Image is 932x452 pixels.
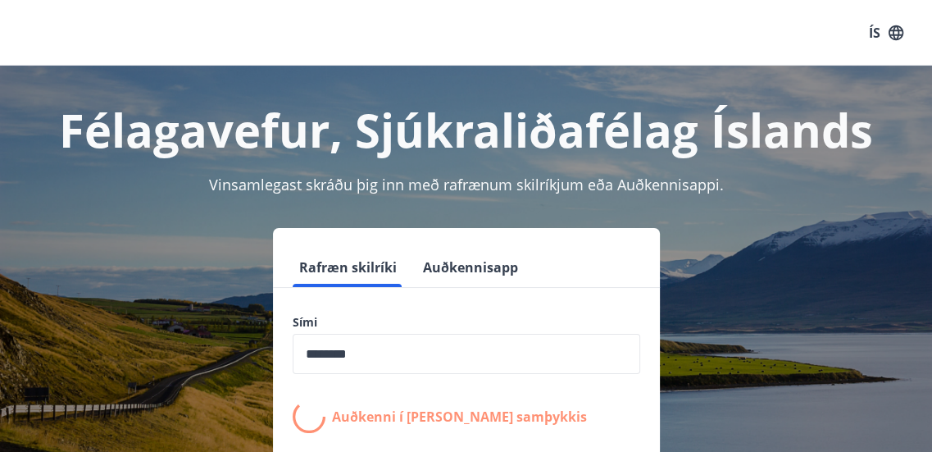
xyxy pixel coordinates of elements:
label: Sími [293,314,640,331]
p: Auðkenni í [PERSON_NAME] samþykkis [332,408,587,426]
button: Auðkennisapp [416,248,525,287]
button: ÍS [860,18,912,48]
span: Vinsamlegast skráðu þig inn með rafrænum skilríkjum eða Auðkennisappi. [209,175,724,194]
h1: Félagavefur, Sjúkraliðafélag Íslands [20,98,912,161]
button: Rafræn skilríki [293,248,403,287]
